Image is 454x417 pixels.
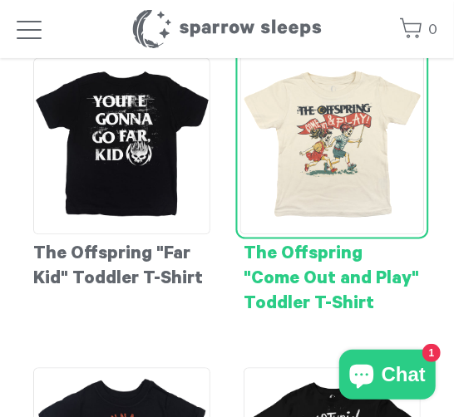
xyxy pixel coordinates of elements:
[131,8,323,50] h1: Sparrow Sleeps
[240,51,425,235] img: TheOffspring-ComeOutAndPlay-ToddlerT-shirt_grande.jpg
[33,235,210,293] div: The Offspring "Far Kid" Toddler T-Shirt
[33,58,210,235] img: TheOffspring-GoFar_Back_-ToddlerT-shirt_grande.jpg
[33,58,210,293] a: The Offspring "Far Kid" Toddler T-Shirt
[334,350,441,404] inbox-online-store-chat: Shopify online store chat
[399,12,437,48] a: 0
[244,58,421,318] a: The Offspring "Come Out and Play" Toddler T-Shirt
[244,235,421,318] div: The Offspring "Come Out and Play" Toddler T-Shirt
